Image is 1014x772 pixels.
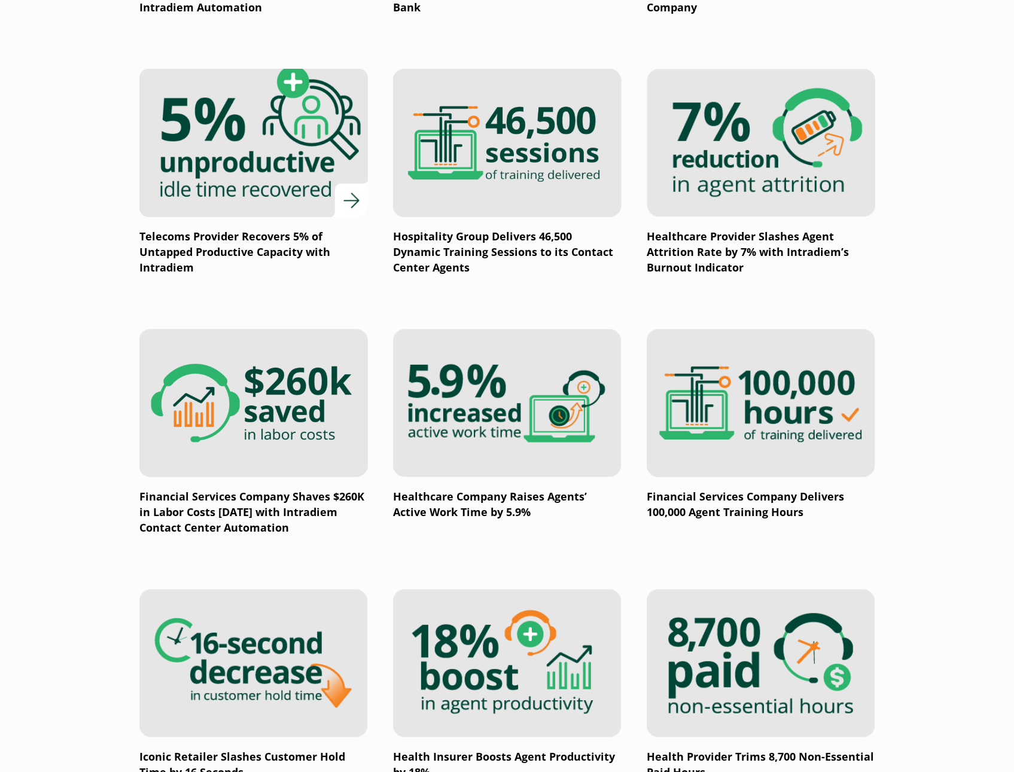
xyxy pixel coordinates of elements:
[393,489,622,520] p: Healthcare Company Raises Agents’ Active Work Time by 5.9%
[647,69,875,276] a: Healthcare Provider Slashes Agent Attrition Rate by 7% with Intradiem’s Burnout Indicator
[393,69,622,276] a: Hospitality Group Delivers 46,500 Dynamic Training Sessions to its Contact Center Agents
[139,229,368,276] p: Telecoms Provider Recovers 5% of Untapped Productive Capacity with Intradiem
[647,229,875,276] p: Healthcare Provider Slashes Agent Attrition Rate by 7% with Intradiem’s Burnout Indicator
[139,69,368,276] a: Telecoms Provider Recovers 5% of Untapped Productive Capacity with Intradiem
[393,329,622,520] a: Healthcare Company Raises Agents’ Active Work Time by 5.9%
[393,229,622,276] p: Hospitality Group Delivers 46,500 Dynamic Training Sessions to its Contact Center Agents
[647,329,875,520] a: Financial Services Company Delivers 100,000 Agent Training Hours
[139,329,368,536] a: Financial Services Company Shaves $260K in Labor Costs [DATE] with Intradiem Contact Center Autom...
[139,489,368,536] p: Financial Services Company Shaves $260K in Labor Costs [DATE] with Intradiem Contact Center Autom...
[647,489,875,520] p: Financial Services Company Delivers 100,000 Agent Training Hours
